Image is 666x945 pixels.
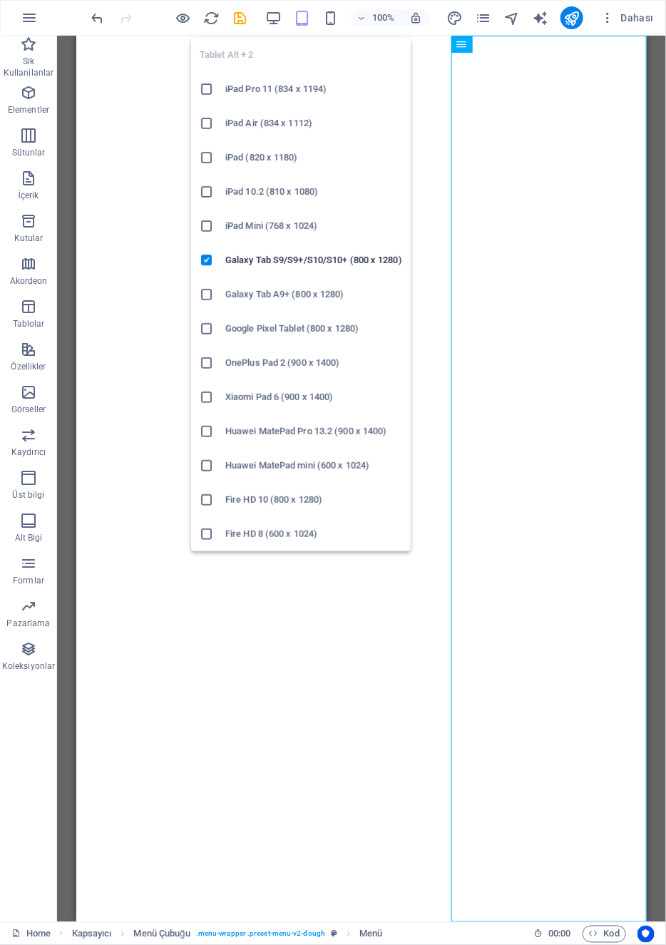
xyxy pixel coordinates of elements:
[589,926,620,943] span: Kod
[225,491,402,509] h6: Fire HD 10 (800 x 1280)
[10,275,48,287] p: Akordeon
[225,526,402,543] h6: Fire HD 8 (600 x 1024)
[359,926,382,943] span: Seçmek için tıkla. Düzenlemek için çift tıkla
[476,10,492,26] i: Sayfalar (Ctrl+Alt+S)
[558,929,560,939] span: :
[6,618,50,629] p: Pazarlama
[560,6,583,29] button: publish
[11,404,46,415] p: Görseller
[637,926,655,943] button: Usercentrics
[225,81,402,98] h6: iPad Pro 11 (834 x 1194)
[503,9,521,26] button: navigator
[504,10,521,26] i: Navigatör
[225,115,402,132] h6: iPad Air (834 x 1112)
[225,457,402,474] h6: Huawei MatePad mini (600 x 1024)
[18,190,39,201] p: İçerik
[225,423,402,440] h6: Huawei MatePad Pro 13.2 (900 x 1400)
[533,10,549,26] i: AI Writer
[331,930,337,938] i: Bu element, özelleştirilebilir bir ön ayar
[600,11,654,25] span: Dahası
[225,218,402,235] h6: iPad Mini (768 x 1024)
[225,149,402,166] h6: iPad (820 x 1180)
[533,926,571,943] h6: Oturum süresi
[12,489,44,501] p: Üst bilgi
[583,926,626,943] button: Kod
[447,10,463,26] i: Tasarım (Ctrl+Alt+Y)
[14,233,43,244] p: Kutular
[225,252,402,269] h6: Galaxy Tab S9/S9+/S10/S10+ (800 x 1280)
[204,10,220,26] i: Sayfayı yeniden yükleyin
[225,183,402,200] h6: iPad 10.2 (810 x 1080)
[225,354,402,372] h6: OnePlus Pad 2 (900 x 1400)
[175,9,192,26] button: Ön izleme modundan çıkıp düzenlemeye devam etmek için buraya tıklayın
[372,9,395,26] h6: 100%
[409,11,422,24] i: Yeniden boyutlandırmada yakınlaştırma düzeyini seçilen cihaza uyacak şekilde otomatik olarak ayarla.
[196,926,325,943] span: . menu-wrapper .preset-menu-v2-dough
[8,104,49,116] p: Elementler
[11,926,51,943] a: Seçimi iptal etmek için tıkla. Sayfaları açmak için çift tıkla
[446,9,463,26] button: design
[564,10,580,26] i: Yayınla
[548,926,570,943] span: 00 00
[11,361,46,372] p: Özellikler
[15,532,43,543] p: Alt Bigi
[90,10,106,26] i: Geri al: Menü öğelerini değiştir (Ctrl+Z)
[203,9,220,26] button: reload
[232,9,249,26] button: save
[2,660,55,672] p: Koleksiyonlar
[12,147,46,158] p: Sütunlar
[134,926,190,943] span: Seçmek için tıkla. Düzenlemek için çift tıkla
[475,9,492,26] button: pages
[72,926,112,943] span: Seçmek için tıkla. Düzenlemek için çift tıkla
[532,9,549,26] button: text_generator
[13,318,45,330] p: Tablolar
[351,9,401,26] button: 100%
[89,9,106,26] button: undo
[225,286,402,303] h6: Galaxy Tab A9+ (800 x 1280)
[232,10,249,26] i: Kaydet (Ctrl+S)
[72,926,383,943] nav: breadcrumb
[225,389,402,406] h6: Xiaomi Pad 6 (900 x 1400)
[225,320,402,337] h6: Google Pixel Tablet (800 x 1280)
[13,575,44,586] p: Formlar
[595,6,660,29] button: Dahası
[11,446,46,458] p: Kaydırıcı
